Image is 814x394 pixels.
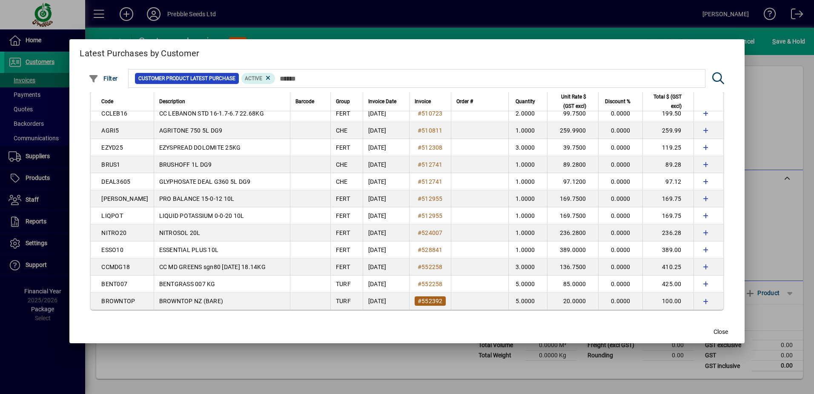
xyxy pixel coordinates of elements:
[508,173,547,190] td: 1.0000
[101,281,127,287] span: BENT007
[336,195,350,202] span: FERT
[421,178,443,185] span: 512741
[368,97,404,106] div: Invoice Date
[648,92,682,111] span: Total $ (GST excl)
[89,75,118,82] span: Filter
[421,212,443,219] span: 512955
[418,161,421,168] span: #
[642,241,694,258] td: 389.00
[421,298,443,304] span: 552392
[159,97,185,106] span: Description
[101,97,148,106] div: Code
[159,178,251,185] span: GLYPHOSATE DEAL G360 5L DG9
[598,293,642,310] td: 0.0000
[101,144,123,151] span: EZYD25
[508,156,547,173] td: 1.0000
[418,127,421,134] span: #
[336,229,350,236] span: FERT
[363,173,409,190] td: [DATE]
[415,211,446,220] a: #512955
[456,97,473,106] span: Order #
[508,275,547,293] td: 5.0000
[418,298,421,304] span: #
[598,207,642,224] td: 0.0000
[363,105,409,122] td: [DATE]
[418,229,421,236] span: #
[295,97,325,106] div: Barcode
[415,194,446,203] a: #512955
[547,173,598,190] td: 97.1200
[418,110,421,117] span: #
[642,258,694,275] td: 410.25
[336,161,348,168] span: CHE
[363,224,409,241] td: [DATE]
[415,97,431,106] span: Invoice
[598,275,642,293] td: 0.0000
[642,122,694,139] td: 259.99
[642,275,694,293] td: 425.00
[508,258,547,275] td: 3.0000
[159,246,219,253] span: ESSENTIAL PLUS 10L
[547,241,598,258] td: 389.0000
[456,97,503,106] div: Order #
[415,296,446,306] a: #552392
[415,97,446,106] div: Invoice
[415,143,446,152] a: #512308
[336,178,348,185] span: CHE
[642,156,694,173] td: 89.28
[642,293,694,310] td: 100.00
[159,161,212,168] span: BRUSHOFF 1L DG9
[547,293,598,310] td: 20.0000
[415,245,446,255] a: #528841
[336,264,350,270] span: FERT
[547,190,598,207] td: 169.7500
[336,298,351,304] span: TURF
[418,246,421,253] span: #
[159,195,235,202] span: PRO BALANCE 15-0-12 10L
[598,241,642,258] td: 0.0000
[415,160,446,169] a: #512741
[101,264,130,270] span: CCMDG18
[642,190,694,207] td: 169.75
[101,212,123,219] span: LIQPOT
[648,92,689,111] div: Total $ (GST excl)
[368,97,396,106] span: Invoice Date
[363,156,409,173] td: [DATE]
[598,190,642,207] td: 0.0000
[605,97,631,106] span: Discount %
[101,178,130,185] span: DEAL3605
[421,264,443,270] span: 552258
[508,190,547,207] td: 1.0000
[336,97,350,106] span: Group
[421,110,443,117] span: 510723
[421,281,443,287] span: 552258
[415,262,446,272] a: #552258
[86,71,120,86] button: Filter
[336,281,351,287] span: TURF
[101,195,148,202] span: [PERSON_NAME]
[418,212,421,219] span: #
[101,298,135,304] span: BROWNTOP
[415,279,446,289] a: #552258
[159,127,223,134] span: AGRITONE 750 5L DG9
[642,173,694,190] td: 97.12
[642,139,694,156] td: 119.25
[418,178,421,185] span: #
[336,144,350,151] span: FERT
[642,105,694,122] td: 199.50
[101,97,113,106] span: Code
[598,139,642,156] td: 0.0000
[415,109,446,118] a: #510723
[363,122,409,139] td: [DATE]
[241,73,275,84] mat-chip: Product Activation Status: Active
[598,122,642,139] td: 0.0000
[336,110,350,117] span: FERT
[336,127,348,134] span: CHE
[363,258,409,275] td: [DATE]
[363,207,409,224] td: [DATE]
[159,212,244,219] span: LIQUID POTASSIUM 0-0-20 10L
[418,281,421,287] span: #
[159,281,215,287] span: BENTGRASS 007 KG
[547,156,598,173] td: 89.2800
[295,97,314,106] span: Barcode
